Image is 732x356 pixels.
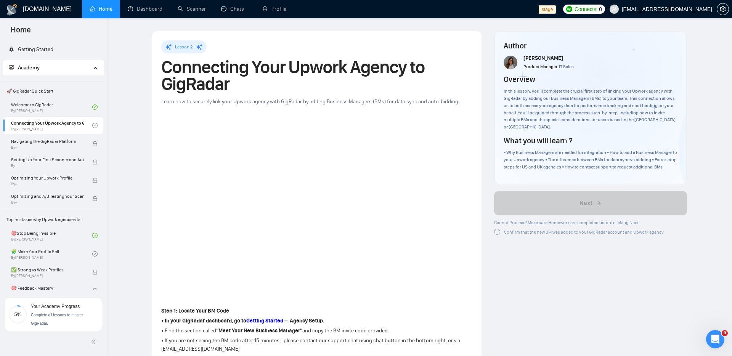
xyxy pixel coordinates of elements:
[11,192,84,200] span: Optimizing and A/B Testing Your Scanner for Better Results
[128,6,162,12] a: dashboardDashboard
[246,318,283,324] a: Getting Started
[92,251,98,257] span: check-circle
[161,318,246,324] strong: • In your GigRadar dashboard, go to
[504,74,535,85] h4: Overview
[11,182,84,186] span: By -
[283,318,323,324] strong: → Agency Setup
[504,40,678,51] h4: Author
[11,200,84,205] span: By -
[559,64,574,69] span: IT Sales
[92,104,98,110] span: check-circle
[216,327,302,334] strong: “Meet Your New Business Manager”
[523,64,557,69] span: Product Manager
[161,98,459,105] span: Learn how to securely link your Upwork agency with GigRadar by adding Business Managers (BMs) for...
[11,156,84,164] span: Setting Up Your First Scanner and Auto-Bidder
[92,141,98,146] span: lock
[92,269,98,275] span: lock
[504,229,664,235] span: Confirm that the new BM was added to your GigRadar account and Upwork agency
[539,5,556,14] span: stage
[717,6,729,12] span: setting
[11,284,84,292] span: 🎯 Feedback Mastery
[92,178,98,183] span: lock
[504,56,517,69] img: tamara_levit_pic.png
[494,220,640,225] span: Cannot Proceed! Make sure Homework are completed before clicking Next:
[221,6,247,12] a: messageChats
[175,44,193,50] span: Lesson 2
[579,199,592,208] span: Next
[92,196,98,201] span: lock
[6,3,18,16] img: logo
[91,338,98,346] span: double-left
[612,6,617,12] span: user
[11,266,84,274] span: ✅ Strong vs Weak Profiles
[92,233,98,238] span: check-circle
[3,83,103,99] span: 🚀 GigRadar Quick Start
[566,6,572,12] img: upwork-logo.png
[9,64,40,71] span: Academy
[11,227,92,244] a: 🎯Stop Being InvisibleBy[PERSON_NAME]
[3,212,103,227] span: Top mistakes why Upwork agencies fail
[11,174,84,182] span: Optimizing Your Upwork Profile
[90,6,112,12] a: homeHome
[262,6,286,12] a: userProfile
[92,159,98,165] span: lock
[494,191,687,215] button: Next
[3,42,104,57] li: Getting Started
[178,6,206,12] a: searchScanner
[11,164,84,168] span: By -
[18,64,40,71] span: Academy
[11,138,84,145] span: Navigating the GigRadar Platform
[9,65,14,70] span: fund-projection-screen
[92,123,98,128] span: check-circle
[11,117,92,134] a: Connecting Your Upwork Agency to GigRadarBy[PERSON_NAME]
[31,304,80,309] span: Your Academy Progress
[722,330,728,336] span: 9
[706,330,724,348] iframe: Intercom live chat
[9,312,27,317] span: 5%
[504,135,572,146] h4: What you will learn ?
[599,5,602,13] span: 0
[5,24,37,40] span: Home
[504,149,678,171] div: • Why Business Managers are needed for integration • How to add a Business Manager to your Upwork...
[31,313,83,326] span: Complete all lessons to master GigRadar.
[161,317,472,325] p: .
[161,308,229,314] strong: Step 1: Locate Your BM Code
[11,145,84,150] span: By -
[161,327,472,335] p: • Find the section called and copy the BM invite code provided.
[11,274,84,278] span: By [PERSON_NAME]
[92,288,98,293] span: lock
[717,3,729,15] button: setting
[11,99,92,115] a: Welcome to GigRadarBy[PERSON_NAME]
[523,55,563,61] span: [PERSON_NAME]
[717,6,729,12] a: setting
[575,5,597,13] span: Connects:
[161,337,472,353] p: • If you are not seeing the BM code after 15 minutes - please contact our support chat using chat...
[11,245,92,262] a: 🧩 Make Your Profile SellBy[PERSON_NAME]
[504,88,678,131] div: In this lesson, you’ll complete the crucial first step of linking your Upwork agency with GigRada...
[161,59,472,92] h1: Connecting Your Upwork Agency to GigRadar
[9,46,53,53] a: rocketGetting Started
